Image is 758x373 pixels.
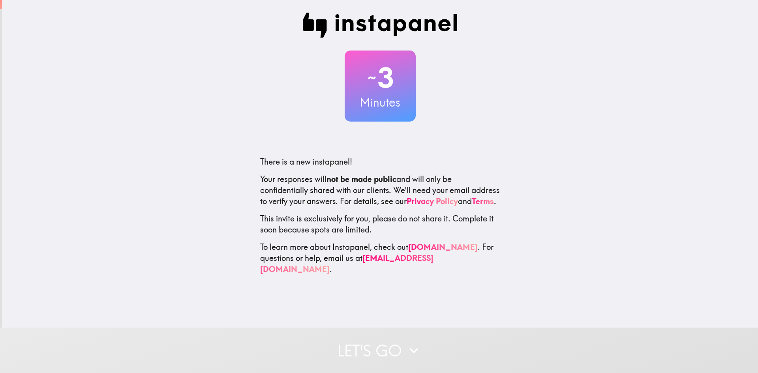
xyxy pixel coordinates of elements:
a: [EMAIL_ADDRESS][DOMAIN_NAME] [260,253,433,274]
h2: 3 [345,62,416,94]
b: not be made public [326,174,396,184]
span: There is a new instapanel! [260,157,352,167]
a: Terms [472,196,494,206]
p: Your responses will and will only be confidentially shared with our clients. We'll need your emai... [260,174,500,207]
span: ~ [366,66,377,90]
p: This invite is exclusively for you, please do not share it. Complete it soon because spots are li... [260,213,500,235]
a: Privacy Policy [407,196,458,206]
h3: Minutes [345,94,416,111]
a: [DOMAIN_NAME] [408,242,478,252]
p: To learn more about Instapanel, check out . For questions or help, email us at . [260,242,500,275]
img: Instapanel [303,13,458,38]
